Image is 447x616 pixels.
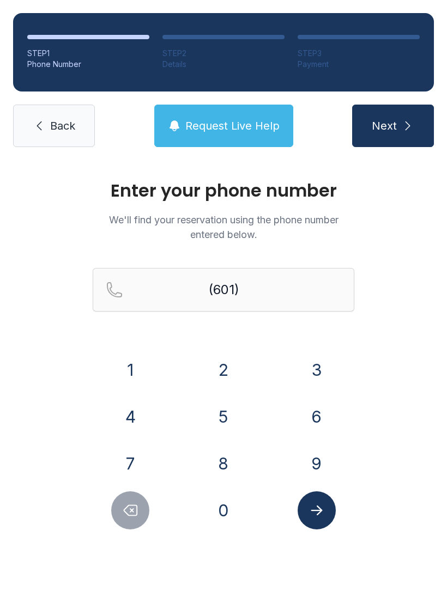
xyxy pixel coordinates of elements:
button: 4 [111,398,149,436]
button: Delete number [111,491,149,529]
h1: Enter your phone number [93,182,354,199]
span: Back [50,118,75,133]
input: Reservation phone number [93,268,354,312]
div: STEP 3 [298,48,420,59]
span: Next [372,118,397,133]
button: 8 [204,444,243,483]
div: STEP 2 [162,48,285,59]
div: Phone Number [27,59,149,70]
button: Submit lookup form [298,491,336,529]
div: STEP 1 [27,48,149,59]
p: We'll find your reservation using the phone number entered below. [93,212,354,242]
button: 7 [111,444,149,483]
button: 3 [298,351,336,389]
div: Details [162,59,285,70]
div: Payment [298,59,420,70]
button: 5 [204,398,243,436]
button: 2 [204,351,243,389]
button: 1 [111,351,149,389]
span: Request Live Help [185,118,280,133]
button: 9 [298,444,336,483]
button: 6 [298,398,336,436]
button: 0 [204,491,243,529]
